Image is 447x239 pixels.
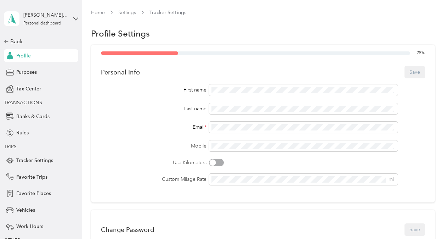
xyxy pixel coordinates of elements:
a: Home [91,10,105,16]
span: TRIPS [4,144,17,150]
span: Profile [16,52,31,60]
span: Vehicles [16,206,35,214]
div: Change Password [101,226,154,233]
div: Email [101,123,206,131]
div: Last name [101,105,206,112]
span: Tracker Settings [16,157,53,164]
span: 25 % [417,50,425,56]
span: Tracker Settings [149,9,186,16]
label: Use Kilometers [101,159,206,166]
label: Custom Milage Rate [101,176,206,183]
div: First name [101,86,206,94]
label: Mobile [101,142,206,150]
span: Favorite Places [16,190,51,197]
span: Banks & Cards [16,113,50,120]
span: Purposes [16,68,37,76]
div: Personal Info [101,68,140,76]
span: Rules [16,129,29,137]
h1: Profile Settings [91,30,150,37]
span: Work Hours [16,223,43,230]
span: Tax Center [16,85,41,93]
div: Personal dashboard [23,21,61,26]
div: Back [4,37,75,46]
div: [PERSON_NAME][EMAIL_ADDRESS][PERSON_NAME][DOMAIN_NAME] [23,11,68,19]
a: Settings [118,10,136,16]
span: mi [389,176,394,182]
span: TRANSACTIONS [4,100,42,106]
iframe: Everlance-gr Chat Button Frame [407,199,447,239]
span: Favorite Trips [16,173,47,181]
